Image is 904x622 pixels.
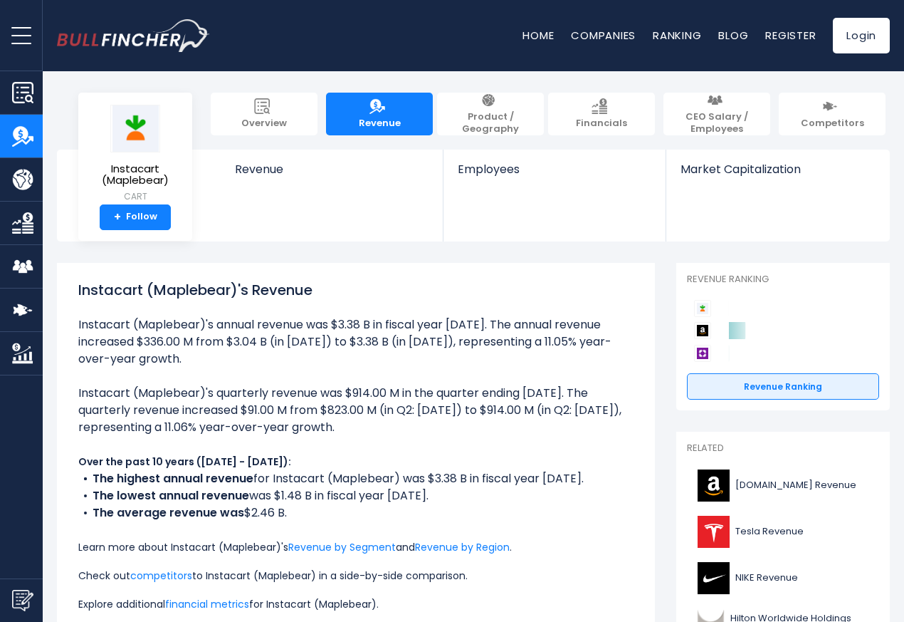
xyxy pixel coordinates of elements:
a: Revenue Ranking [687,373,879,400]
span: Employees [458,162,651,176]
li: $2.46 B. [78,504,634,522]
li: Instacart (Maplebear)'s quarterly revenue was $914.00 M in the quarter ending [DATE]. The quarter... [78,385,634,436]
span: Overview [241,118,287,130]
h1: Instacart (Maplebear)'s Revenue [78,279,634,301]
img: TSLA logo [695,516,731,548]
a: Instacart (Maplebear) CART [89,104,182,204]
p: Learn more about Instacart (Maplebear)'s and . [78,539,634,556]
a: Employees [443,150,665,200]
a: Revenue [221,150,443,200]
a: Revenue by Segment [288,540,396,554]
img: bullfincher logo [57,19,210,52]
a: Go to homepage [57,19,210,52]
img: Amazon.com competitors logo [694,322,711,339]
a: Companies [571,28,636,43]
b: The lowest annual revenue [93,487,249,504]
a: Login [833,18,890,53]
a: Blog [718,28,748,43]
span: Instacart (Maplebear) [90,163,181,187]
a: Register [765,28,816,43]
a: Revenue by Region [415,540,510,554]
a: Competitors [779,93,885,135]
a: Tesla Revenue [687,512,879,551]
a: Ranking [653,28,701,43]
p: Check out to Instacart (Maplebear) in a side-by-side comparison. [78,567,634,584]
strong: + [114,211,121,224]
a: competitors [130,569,192,583]
a: Financials [548,93,655,135]
img: Wayfair competitors logo [694,345,711,362]
b: The highest annual revenue [93,470,253,487]
a: +Follow [100,204,171,230]
span: Financials [576,118,627,130]
a: [DOMAIN_NAME] Revenue [687,466,879,505]
span: Market Capitalization [680,162,874,176]
a: financial metrics [165,597,249,611]
b: Over the past 10 years ([DATE] - [DATE]): [78,455,291,469]
span: CEO Salary / Employees [671,111,763,135]
a: Home [522,28,554,43]
p: Related [687,442,879,455]
li: for Instacart (Maplebear) was $3.38 B in fiscal year [DATE]. [78,470,634,487]
li: Instacart (Maplebear)'s annual revenue was $3.38 B in fiscal year [DATE]. The annual revenue incr... [78,316,634,368]
img: AMZN logo [695,470,731,502]
a: Product / Geography [437,93,544,135]
span: Competitors [801,118,864,130]
a: Overview [211,93,317,135]
img: Instacart (Maplebear) competitors logo [694,300,711,317]
a: CEO Salary / Employees [663,93,770,135]
span: Revenue [235,162,429,176]
a: Revenue [326,93,433,135]
a: NIKE Revenue [687,559,879,598]
img: NKE logo [695,562,731,594]
b: The average revenue was [93,504,244,521]
p: Revenue Ranking [687,274,879,286]
a: Market Capitalization [666,150,888,200]
small: CART [90,190,181,203]
p: Explore additional for Instacart (Maplebear). [78,596,634,613]
span: Product / Geography [444,111,537,135]
span: Revenue [359,118,401,130]
li: was $1.48 B in fiscal year [DATE]. [78,487,634,504]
